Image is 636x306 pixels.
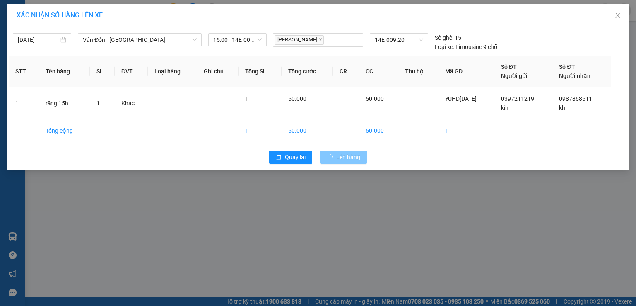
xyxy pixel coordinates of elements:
span: Số ĐT [559,63,575,70]
span: Quay lại [285,153,306,162]
th: STT [9,56,39,87]
span: [PERSON_NAME] [275,35,324,45]
td: Khác [115,87,148,119]
span: rollback [276,154,282,161]
th: ĐVT [115,56,148,87]
th: Loại hàng [148,56,197,87]
span: 0987868511 [559,95,592,102]
span: Người gửi [501,73,528,79]
th: SL [90,56,115,87]
th: Tên hàng [39,56,90,87]
span: 15:00 - 14E-009.20 [213,34,262,46]
span: 50.000 [288,95,306,102]
td: 1 [438,119,494,142]
span: 50.000 [366,95,384,102]
th: Ghi chú [197,56,238,87]
span: YUHD[DATE] [445,95,477,102]
td: răng 15h [39,87,90,119]
td: 50.000 [359,119,398,142]
span: XÁC NHẬN SỐ HÀNG LÊN XE [17,11,103,19]
div: 15 [435,33,461,42]
span: kih [501,104,508,111]
td: 1 [9,87,39,119]
button: rollbackQuay lại [269,151,312,164]
span: close [318,38,323,42]
th: Mã GD [438,56,494,87]
span: 1 [96,100,100,107]
span: close [614,12,621,19]
td: 50.000 [282,119,333,142]
span: down [192,37,197,42]
th: Tổng cước [282,56,333,87]
span: Vân Đồn - Hà Nội [83,34,197,46]
th: Thu hộ [398,56,438,87]
td: 1 [238,119,282,142]
span: loading [327,154,336,160]
span: 14E-009.20 [375,34,423,46]
span: Loại xe: [435,42,454,51]
span: Người nhận [559,73,590,79]
div: Limousine 9 chỗ [435,42,497,51]
span: kh [559,104,565,111]
span: Lên hàng [336,153,360,162]
button: Close [606,4,629,27]
button: Lên hàng [320,151,367,164]
span: 1 [245,95,248,102]
input: 13/09/2025 [18,35,59,44]
th: CR [333,56,359,87]
td: Tổng cộng [39,119,90,142]
th: CC [359,56,398,87]
span: Số ĐT [501,63,517,70]
span: Số ghế: [435,33,453,42]
span: 0397211219 [501,95,534,102]
th: Tổng SL [238,56,282,87]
